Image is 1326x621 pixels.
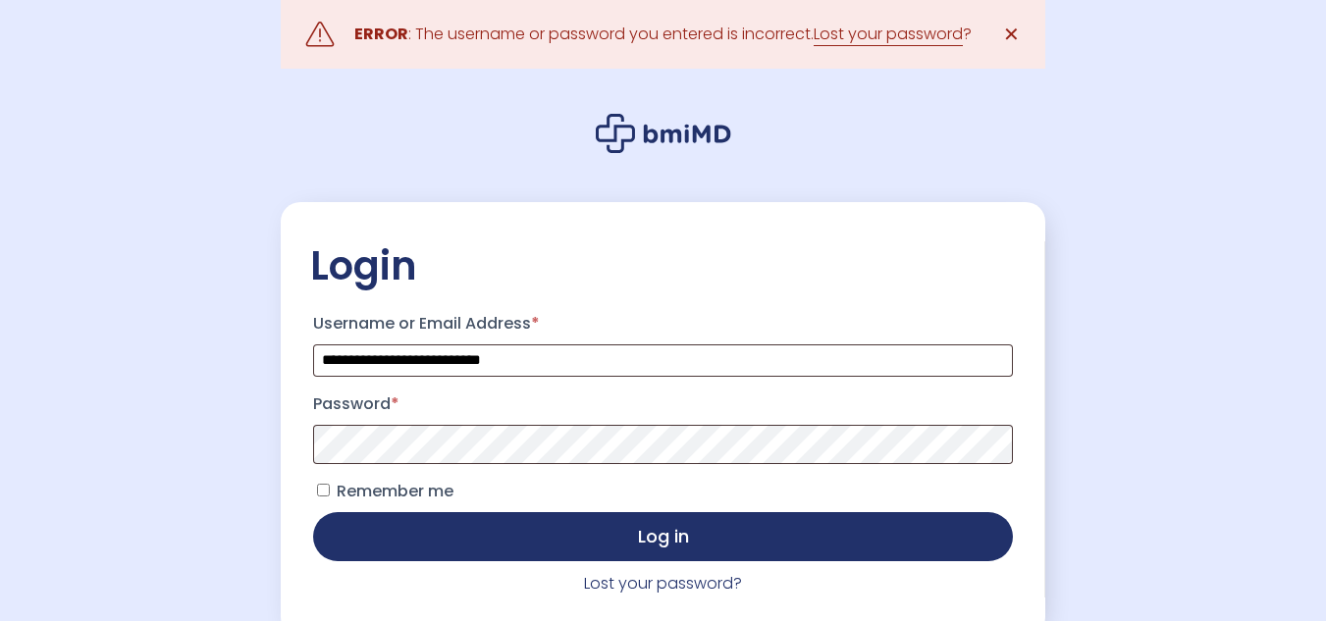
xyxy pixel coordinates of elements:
[584,572,742,595] a: Lost your password?
[313,388,1013,420] label: Password
[317,484,330,496] input: Remember me
[814,23,963,46] a: Lost your password
[1003,21,1020,48] span: ✕
[991,15,1031,54] a: ✕
[313,512,1013,561] button: Log in
[313,308,1013,339] label: Username or Email Address
[354,21,972,48] div: : The username or password you entered is incorrect. ?
[337,480,453,502] span: Remember me
[354,23,408,45] strong: ERROR
[310,241,1016,290] h2: Login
